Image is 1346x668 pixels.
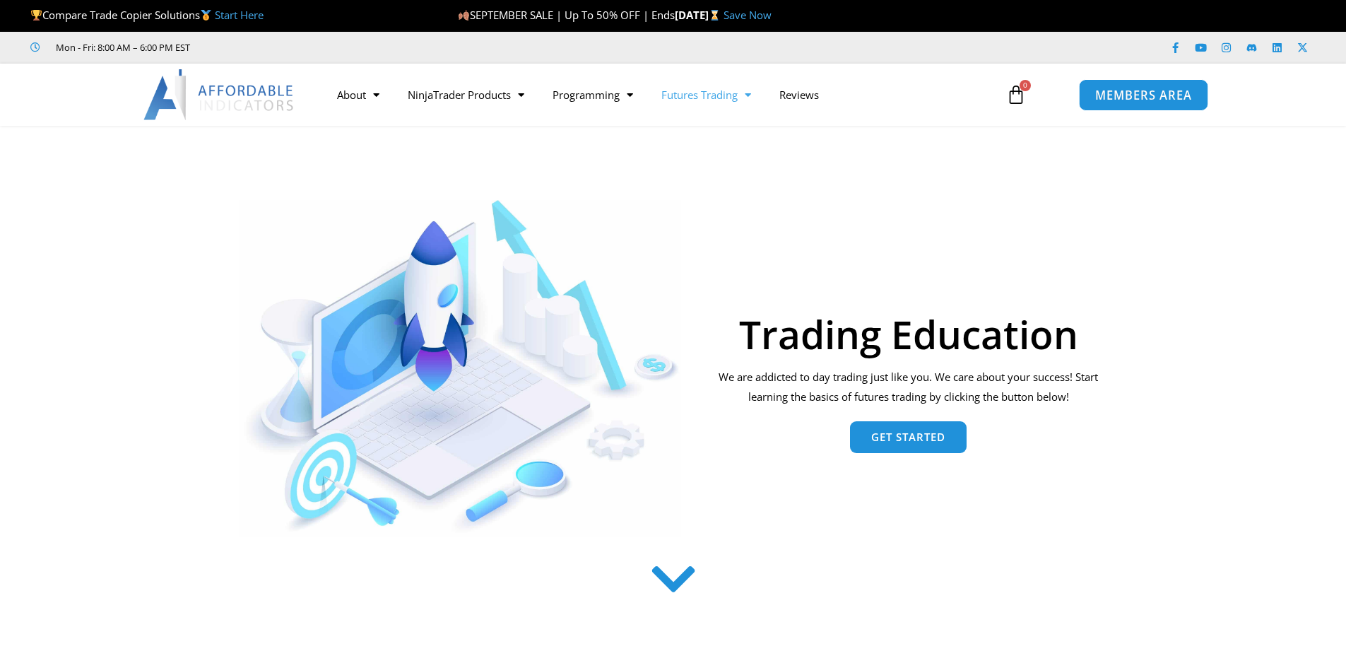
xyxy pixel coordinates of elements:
img: 🏆 [31,10,42,20]
a: Save Now [724,8,772,22]
a: Get Started [850,421,967,453]
span: Get Started [871,432,945,443]
img: 🥇 [201,10,211,20]
span: Compare Trade Copier Solutions [30,8,264,22]
a: Reviews [765,78,833,111]
img: ⌛ [709,10,720,20]
a: 0 [985,74,1047,115]
iframe: Customer reviews powered by Trustpilot [210,40,422,54]
h1: Trading Education [709,315,1107,353]
p: We are addicted to day trading just like you. We care about your success! Start learning the basi... [709,368,1107,407]
a: About [323,78,394,111]
a: NinjaTrader Products [394,78,538,111]
span: 0 [1020,80,1031,91]
img: LogoAI | Affordable Indicators – NinjaTrader [143,69,295,120]
span: SEPTEMBER SALE | Up To 50% OFF | Ends [458,8,675,22]
img: AdobeStock 293954085 1 Converted | Affordable Indicators – NinjaTrader [239,200,682,537]
img: 🍂 [459,10,469,20]
span: MEMBERS AREA [1095,89,1192,101]
a: Futures Trading [647,78,765,111]
strong: [DATE] [675,8,724,22]
a: MEMBERS AREA [1079,78,1208,110]
span: Mon - Fri: 8:00 AM – 6:00 PM EST [52,39,190,56]
nav: Menu [323,78,990,111]
a: Start Here [215,8,264,22]
a: Programming [538,78,647,111]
